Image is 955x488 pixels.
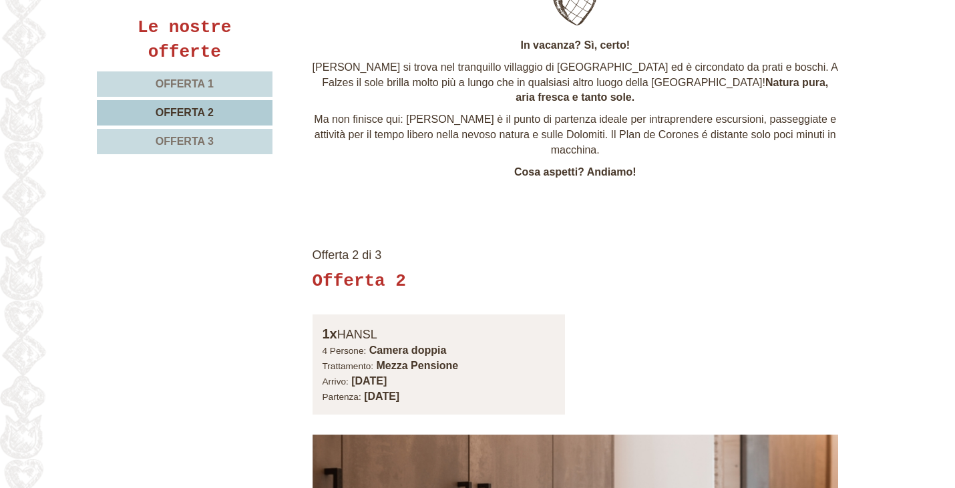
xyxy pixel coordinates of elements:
b: Mezza Pensione [377,360,459,371]
strong: Cosa aspetti? Andiamo! [514,166,636,178]
small: Trattamento: [323,361,374,371]
b: 1x [323,326,337,341]
span: Offerta 3 [156,136,214,147]
small: Partenza: [323,392,361,402]
p: Ma non finisce qui: [PERSON_NAME] è il punto di partenza ideale per intraprendere escursioni, pas... [313,112,839,158]
span: Offerta 2 di 3 [313,248,382,262]
div: Le nostre offerte [97,15,272,65]
small: Arrivo: [323,377,349,387]
div: HANSL [323,324,556,344]
small: 4 Persone: [323,346,367,356]
span: Offerta 2 [156,107,214,118]
b: [DATE] [351,375,387,387]
span: Offerta 1 [156,78,214,89]
b: Camera doppia [369,344,447,356]
div: Offerta 2 [313,269,406,294]
b: [DATE] [364,391,399,402]
strong: In vacanza? Sì, certo! [520,39,630,51]
p: [PERSON_NAME] si trova nel tranquillo villaggio di [GEOGRAPHIC_DATA] ed è circondato da prati e b... [313,60,839,106]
